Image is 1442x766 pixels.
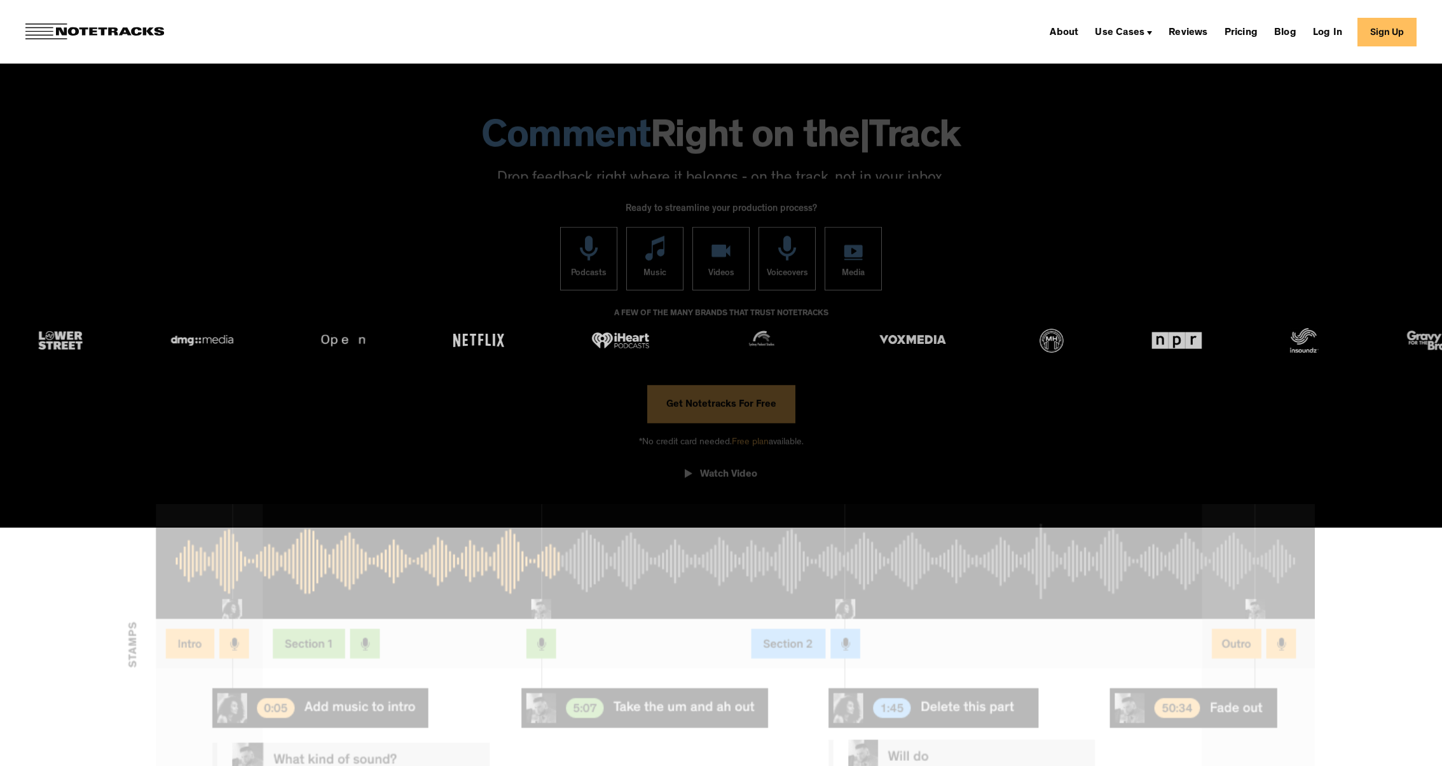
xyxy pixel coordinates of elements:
a: Pricing [1219,22,1263,42]
span: | [860,120,870,159]
p: Drop feedback right where it belongs - on the track, not in your inbox. [13,168,1429,190]
div: Ready to streamline your production process? [626,196,817,227]
div: Media [842,260,865,289]
a: About [1045,22,1083,42]
a: Blog [1269,22,1301,42]
div: Use Cases [1090,22,1157,42]
div: *No credit card needed. available. [639,423,804,459]
a: Media [825,226,882,290]
div: Podcasts [571,260,607,289]
div: Videos [708,260,734,289]
a: Get Notetracks For Free [647,385,795,423]
a: Reviews [1164,22,1212,42]
div: Watch Video [700,468,757,481]
a: Videos [692,226,750,290]
span: Free plan [732,437,769,447]
a: Sign Up [1357,18,1417,46]
span: Comment [481,120,650,159]
a: Podcasts [560,226,617,290]
a: Voiceovers [759,226,816,290]
h1: Right on the Track [13,120,1429,159]
div: Voiceovers [767,260,808,289]
a: open lightbox [685,459,757,495]
a: Music [626,226,683,290]
a: Log In [1308,22,1347,42]
div: Use Cases [1095,28,1144,38]
div: A FEW OF THE MANY BRANDS THAT TRUST NOTETRACKS [614,303,828,337]
div: Music [643,260,666,289]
